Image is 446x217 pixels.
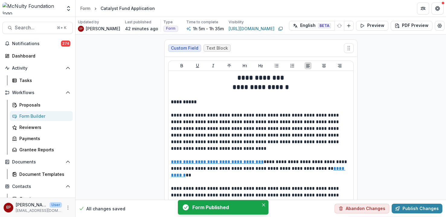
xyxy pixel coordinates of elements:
button: Abandon Changes [335,204,389,213]
span: Search... [15,25,53,31]
p: Type [163,19,173,25]
button: Notifications274 [2,39,73,48]
button: Align Right [336,62,343,69]
button: Add Language [344,21,354,31]
span: Text Block [206,46,228,51]
div: Form [80,5,90,12]
div: esther park [6,205,11,209]
a: Grantee Reports [10,145,73,155]
span: Contacts [12,184,63,189]
div: Grantee Reports [19,146,68,153]
button: Heading 2 [257,62,264,69]
button: Move field [344,43,354,53]
button: PDF Preview [391,21,432,31]
button: Underline [194,62,201,69]
p: Last published [125,19,151,25]
button: Open Activity [2,63,73,73]
button: Heading 1 [241,62,249,69]
button: More [64,204,72,211]
span: Form [166,26,175,31]
div: Grantees [19,196,68,202]
nav: breadcrumb [78,4,157,13]
p: All changes saved [86,205,125,212]
button: Edit Form Settings [435,21,444,31]
p: [PERSON_NAME] [86,25,120,32]
button: Publish Changes [392,204,442,213]
p: Time to complete [186,19,218,25]
button: Get Help [432,2,444,15]
button: Bold [178,62,185,69]
a: Payments [10,133,73,143]
p: 42 minutes ago [125,25,158,32]
div: Tasks [19,77,68,84]
button: Open entity switcher [64,2,73,15]
div: Proposals [19,102,68,108]
button: Close [260,201,267,209]
button: English BETA [289,21,335,31]
span: Workflows [12,90,63,95]
span: Custom Field [171,46,198,51]
div: Dashboard [12,53,68,59]
button: Refresh Translation [335,21,344,31]
a: Grantees [10,194,73,204]
button: Align Left [304,62,312,69]
button: Open Documents [2,157,73,167]
p: [PERSON_NAME] [16,202,47,208]
div: ⌘ + K [56,25,68,31]
button: Align Center [320,62,328,69]
img: McNulty Foundation logo [2,2,62,15]
div: Form Published [192,204,256,211]
p: Visibility [229,19,244,25]
p: User [50,202,62,208]
button: Preview [356,21,388,31]
a: [URL][DOMAIN_NAME] [229,25,274,32]
p: Updated by [78,19,99,25]
button: Ordered List [289,62,296,69]
button: Partners [417,2,429,15]
button: Strike [226,62,233,69]
a: Document Templates [10,169,73,179]
a: Dashboard [2,51,73,61]
button: Open Contacts [2,182,73,191]
div: Catalyst Fund Application [101,5,155,12]
button: Bullet List [273,62,280,69]
p: [EMAIL_ADDRESS][DOMAIN_NAME] [16,208,62,213]
button: Search... [2,22,73,34]
a: Form [78,4,93,13]
button: Open Workflows [2,88,73,97]
span: Documents [12,159,63,165]
div: Reviewers [19,124,68,130]
div: esther park [79,28,82,30]
p: 1h 5m - 1h 35m [193,25,224,32]
div: Document Templates [19,171,68,177]
span: 274 [61,41,70,47]
a: Form Builder [10,111,73,121]
a: Reviewers [10,122,73,132]
div: Payments [19,135,68,142]
div: Form Builder [19,113,68,119]
button: Copy link [277,25,284,32]
a: Tasks [10,75,73,85]
button: Italicize [210,62,217,69]
span: Notifications [12,41,61,46]
a: Proposals [10,100,73,110]
span: Activity [12,66,63,71]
